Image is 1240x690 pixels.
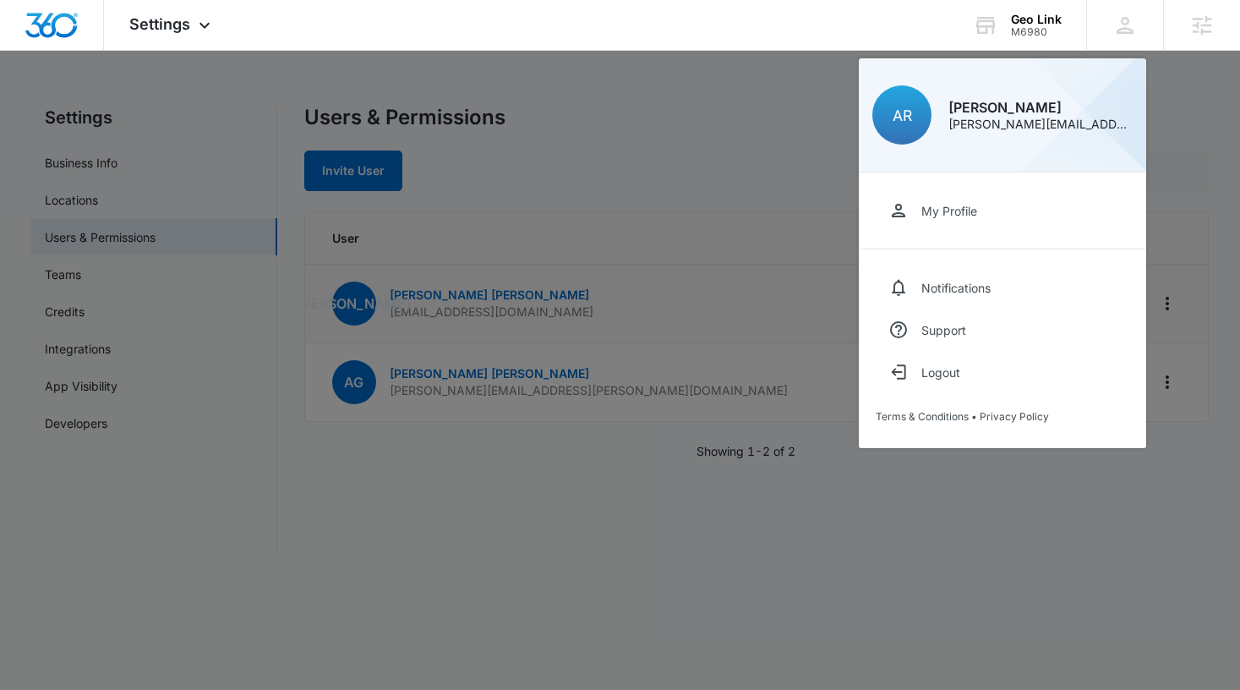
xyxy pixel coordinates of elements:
[921,204,977,218] div: My Profile
[921,323,966,337] div: Support
[876,351,1129,393] button: Logout
[129,15,190,33] span: Settings
[893,107,912,124] span: AR
[876,189,1129,232] a: My Profile
[921,365,960,380] div: Logout
[876,410,969,423] a: Terms & Conditions
[948,118,1133,130] div: [PERSON_NAME][EMAIL_ADDRESS][PERSON_NAME][DOMAIN_NAME]
[876,266,1129,309] a: Notifications
[948,101,1133,114] div: [PERSON_NAME]
[1011,26,1062,38] div: account id
[921,281,991,295] div: Notifications
[980,410,1049,423] a: Privacy Policy
[876,309,1129,351] a: Support
[876,410,1129,423] div: •
[1011,13,1062,26] div: account name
